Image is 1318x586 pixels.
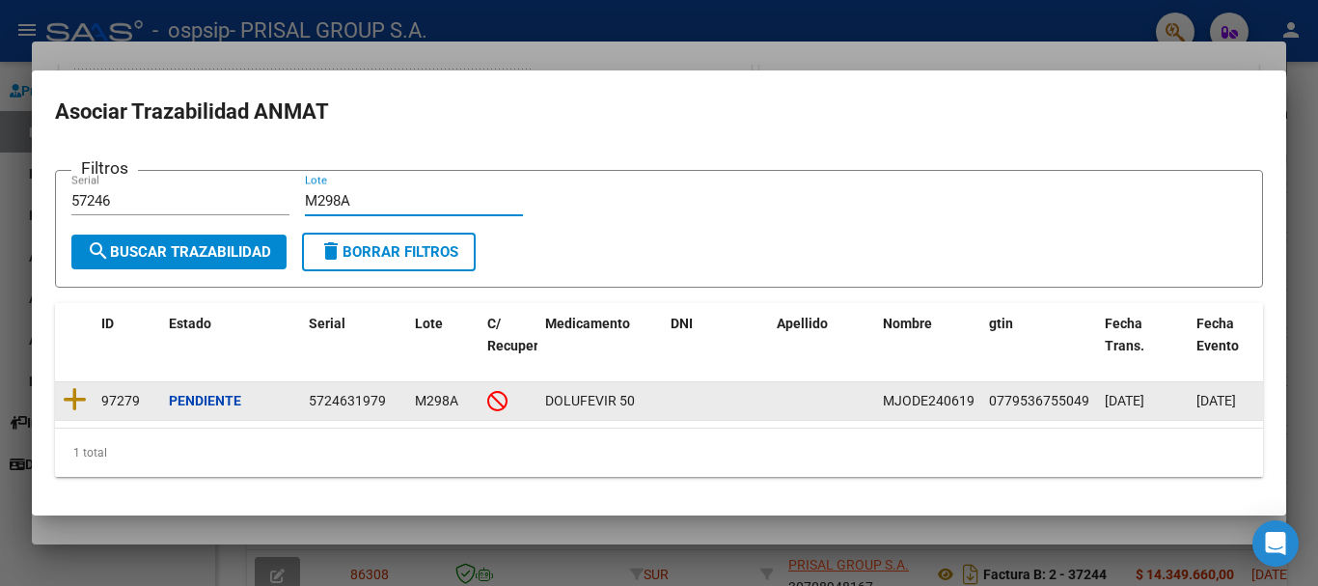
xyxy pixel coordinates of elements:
datatable-header-cell: Lote [407,303,480,388]
span: Fecha Trans. [1105,316,1144,353]
span: Apellido [777,316,828,331]
span: Nombre [883,316,932,331]
span: 97279 [101,393,140,408]
span: Fecha Evento [1196,316,1239,353]
div: 1 total [55,429,1263,477]
mat-icon: delete [319,239,343,263]
mat-icon: search [87,239,110,263]
datatable-header-cell: gtin [981,303,1097,388]
datatable-header-cell: Serial [301,303,407,388]
button: Borrar Filtros [302,233,476,271]
span: ID [101,316,114,331]
span: Estado [169,316,211,331]
datatable-header-cell: Fecha Evento [1189,303,1280,388]
span: C/ Recupero [487,316,546,353]
span: Buscar Trazabilidad [87,243,271,261]
span: [DATE] [1105,393,1144,408]
datatable-header-cell: Fecha Trans. [1097,303,1189,388]
datatable-header-cell: ID [94,303,161,388]
span: 5724631979 [309,393,386,408]
span: gtin [989,316,1013,331]
datatable-header-cell: Apellido [769,303,875,388]
div: Open Intercom Messenger [1252,520,1299,567]
datatable-header-cell: Medicamento [537,303,663,388]
datatable-header-cell: C/ Recupero [480,303,537,388]
span: [DATE] [1196,393,1236,408]
span: Lote [415,316,443,331]
span: 07795367550499 [989,393,1097,408]
span: DNI [671,316,693,331]
datatable-header-cell: DNI [663,303,769,388]
strong: Pendiente [169,393,241,408]
span: M298A [415,393,458,408]
span: Borrar Filtros [319,243,458,261]
span: DOLUFEVIR 50 [545,393,635,408]
datatable-header-cell: Estado [161,303,301,388]
h2: Asociar Trazabilidad ANMAT [55,94,1263,130]
datatable-header-cell: Nombre [875,303,981,388]
h3: Filtros [71,155,138,181]
button: Buscar Trazabilidad [71,235,287,269]
span: MJODE24061989 [883,393,990,408]
span: Medicamento [545,316,630,331]
span: Serial [309,316,345,331]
